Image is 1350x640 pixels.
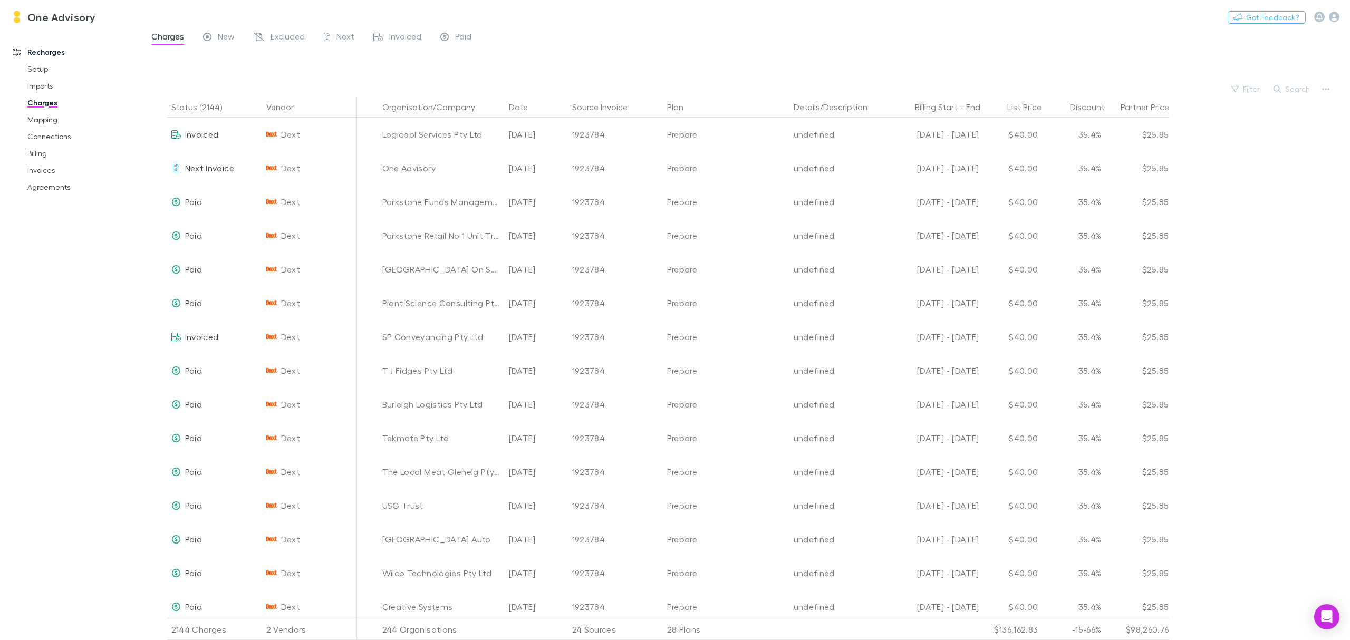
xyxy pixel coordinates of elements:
div: 35.4% [1043,253,1106,286]
div: $98,260.76 [1106,619,1169,640]
div: 1923784 [572,253,659,286]
button: Vendor [266,96,306,118]
div: undefined [794,185,880,219]
div: $40.00 [979,489,1043,522]
div: $40.00 [979,354,1043,387]
div: [DATE] - [DATE] [889,590,979,624]
div: 35.4% [1043,556,1106,590]
h3: One Advisory [27,11,96,23]
div: $25.85 [1106,219,1169,253]
div: [DATE] [505,354,568,387]
div: 2 Vendors [262,619,357,640]
a: One Advisory [4,4,102,30]
div: 35.4% [1043,286,1106,320]
div: The Local Meat Glenelg Pty Ltd [382,455,500,489]
a: Setup [17,61,150,77]
div: $40.00 [979,455,1043,489]
div: $40.00 [979,253,1043,286]
span: Invoiced [389,31,421,45]
div: $40.00 [979,590,1043,624]
span: Charges [151,31,184,45]
div: $25.85 [1106,455,1169,489]
div: Prepare [667,320,785,354]
button: Status (2144) [171,96,235,118]
div: 35.4% [1043,151,1106,185]
div: One Advisory [382,151,500,185]
div: 24 Sources [568,619,663,640]
img: Dext's Logo [266,365,277,376]
div: [DATE] - [DATE] [889,489,979,522]
div: [DATE] - [DATE] [889,253,979,286]
div: [DATE] - [DATE] [889,354,979,387]
div: Tekmate Pty Ltd [382,421,500,455]
span: Excluded [271,31,305,45]
div: 35.4% [1043,522,1106,556]
div: Prepare [667,522,785,556]
div: undefined [794,522,880,556]
div: 1923784 [572,421,659,455]
div: SP Conveyancing Pty Ltd [382,320,500,354]
span: Dext [281,151,300,185]
div: undefined [794,489,880,522]
div: [GEOGRAPHIC_DATA] Auto [382,522,500,556]
span: Dext [281,219,300,253]
span: New [218,31,235,45]
div: 28 Plans [663,619,789,640]
div: [DATE] [505,185,568,219]
span: Dext [281,421,300,455]
div: undefined [794,151,880,185]
img: Dext's Logo [266,230,277,241]
button: Organisation/Company [382,96,488,118]
div: $25.85 [1106,421,1169,455]
button: Date [509,96,541,118]
span: Dext [281,286,300,320]
div: Prepare [667,556,785,590]
div: 244 Organisations [378,619,505,640]
a: Imports [17,77,150,94]
span: Dext [281,387,300,421]
div: 1923784 [572,151,659,185]
div: [DATE] [505,556,568,590]
span: Dext [281,590,300,624]
div: [DATE] [505,421,568,455]
span: Paid [185,467,202,477]
span: Invoiced [185,129,219,139]
div: 1923784 [572,320,659,354]
button: Discount [1070,96,1117,118]
div: $40.00 [979,219,1043,253]
span: Dext [281,118,300,151]
div: $25.85 [1106,354,1169,387]
span: Dext [281,253,300,286]
div: $25.85 [1106,387,1169,421]
button: Filter [1226,83,1266,95]
a: Invoices [17,162,150,179]
div: $25.85 [1106,522,1169,556]
a: Recharges [2,44,150,61]
div: 35.4% [1043,421,1106,455]
div: [DATE] - [DATE] [889,556,979,590]
div: Creative Systems [382,590,500,624]
span: Paid [185,298,202,308]
div: [DATE] - [DATE] [889,421,979,455]
div: [DATE] [505,253,568,286]
a: Connections [17,128,150,145]
button: Partner Price [1121,96,1182,118]
span: Paid [185,500,202,510]
span: Paid [185,230,202,240]
div: [DATE] - [DATE] [889,387,979,421]
div: [DATE] [505,151,568,185]
span: Paid [185,365,202,375]
div: 35.4% [1043,219,1106,253]
span: Paid [455,31,471,45]
div: undefined [794,556,880,590]
img: Dext's Logo [266,467,277,477]
div: undefined [794,354,880,387]
div: $25.85 [1106,489,1169,522]
div: $40.00 [979,522,1043,556]
button: List Price [1007,96,1054,118]
img: Dext's Logo [266,500,277,511]
div: 1923784 [572,185,659,219]
div: [DATE] - [DATE] [889,522,979,556]
div: $40.00 [979,387,1043,421]
div: [DATE] [505,286,568,320]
